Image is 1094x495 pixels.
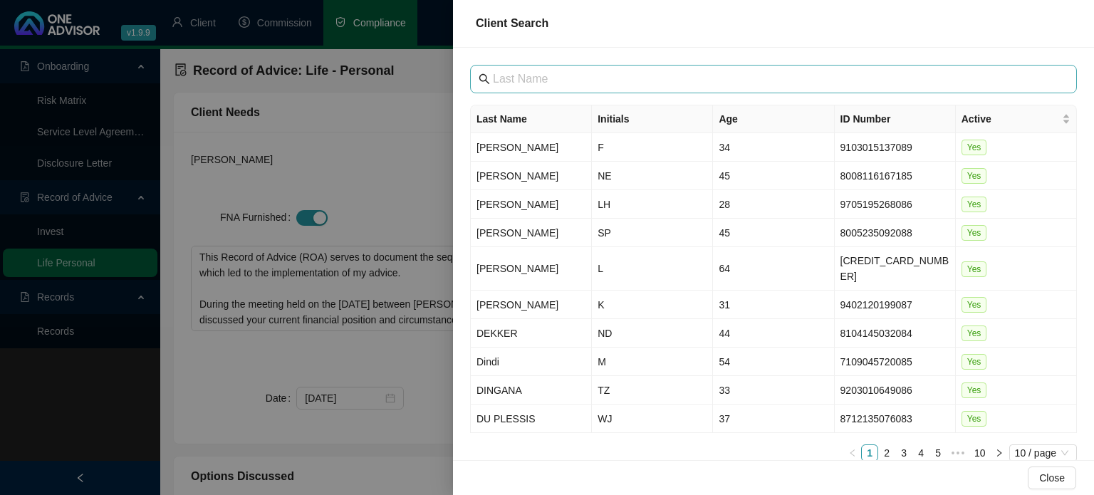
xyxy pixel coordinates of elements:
span: ••• [947,444,969,462]
span: Yes [962,325,987,341]
li: Next Page [991,444,1008,462]
span: 45 [719,170,730,182]
span: left [848,449,857,457]
td: M [592,348,713,376]
td: 9203010649086 [835,376,956,405]
th: ID Number [835,105,956,133]
td: 9402120199087 [835,291,956,319]
th: Last Name [471,105,592,133]
td: F [592,133,713,162]
td: ND [592,319,713,348]
td: NE [592,162,713,190]
td: [CREDIT_CARD_NUMBER] [835,247,956,291]
li: 4 [912,444,929,462]
td: SP [592,219,713,247]
td: 8005235092088 [835,219,956,247]
span: Yes [962,297,987,313]
span: Yes [962,411,987,427]
td: Dindi [471,348,592,376]
td: [PERSON_NAME] [471,219,592,247]
td: [PERSON_NAME] [471,190,592,219]
span: 64 [719,263,730,274]
span: right [995,449,1004,457]
button: left [844,444,861,462]
td: [PERSON_NAME] [471,291,592,319]
a: 4 [913,445,929,461]
span: 31 [719,299,730,311]
span: Yes [962,261,987,277]
li: 2 [878,444,895,462]
td: 7109045720085 [835,348,956,376]
input: Last Name [493,71,1057,88]
span: 33 [719,385,730,396]
td: 9103015137089 [835,133,956,162]
td: DEKKER [471,319,592,348]
span: 10 / page [1015,445,1071,461]
td: [PERSON_NAME] [471,133,592,162]
span: 28 [719,199,730,210]
span: 34 [719,142,730,153]
span: Yes [962,168,987,184]
td: K [592,291,713,319]
a: 2 [879,445,895,461]
a: 5 [930,445,946,461]
td: L [592,247,713,291]
td: 9705195268086 [835,190,956,219]
a: 10 [970,445,990,461]
li: Previous Page [844,444,861,462]
li: 10 [969,444,991,462]
span: Yes [962,354,987,370]
span: Yes [962,140,987,155]
a: 1 [862,445,877,461]
td: [PERSON_NAME] [471,247,592,291]
span: Yes [962,382,987,398]
span: 45 [719,227,730,239]
td: 8008116167185 [835,162,956,190]
td: WJ [592,405,713,433]
span: Yes [962,197,987,212]
div: Page Size [1009,444,1077,462]
td: [PERSON_NAME] [471,162,592,190]
th: Active [956,105,1077,133]
span: 37 [719,413,730,424]
a: 3 [896,445,912,461]
td: DU PLESSIS [471,405,592,433]
li: 5 [929,444,947,462]
th: Initials [592,105,713,133]
td: DINGANA [471,376,592,405]
span: Active [962,111,1059,127]
li: 1 [861,444,878,462]
span: 44 [719,328,730,339]
td: LH [592,190,713,219]
span: Close [1039,470,1065,486]
span: 54 [719,356,730,368]
button: right [991,444,1008,462]
span: search [479,73,490,85]
li: 3 [895,444,912,462]
td: 8712135076083 [835,405,956,433]
th: Age [713,105,834,133]
td: TZ [592,376,713,405]
button: Close [1028,467,1076,489]
li: Next 5 Pages [947,444,969,462]
td: 8104145032084 [835,319,956,348]
span: Yes [962,225,987,241]
span: Client Search [476,17,548,29]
